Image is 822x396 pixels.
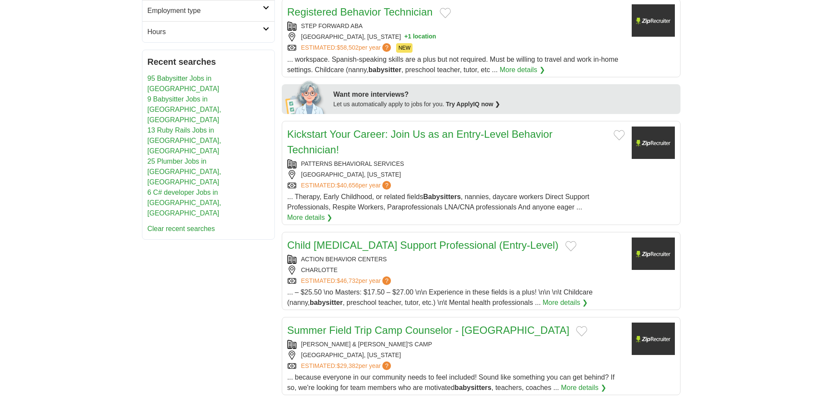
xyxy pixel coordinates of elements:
[301,181,393,190] a: ESTIMATED:$40,656per year?
[287,128,553,155] a: Kickstart Your Career: Join Us as an Entry-Level Behavior Technician!
[632,4,675,37] img: Company logo
[382,181,391,190] span: ?
[632,238,675,270] img: Action Behavior Centers logo
[148,189,221,217] a: 6 C# developer Jobs in [GEOGRAPHIC_DATA], [GEOGRAPHIC_DATA]
[148,6,263,16] h2: Employment type
[337,44,359,51] span: $58,502
[334,100,675,109] div: Let us automatically apply to jobs for you.
[148,55,269,68] h2: Recent searches
[287,239,559,251] a: Child [MEDICAL_DATA] Support Professional (Entry-Level)
[301,276,393,285] a: ESTIMATED:$46,732per year?
[287,266,625,275] div: CHARLOTTE
[148,225,215,232] a: Clear recent searches
[561,383,606,393] a: More details ❯
[382,361,391,370] span: ?
[287,193,589,211] span: ... Therapy, Early Childhood, or related fields , nannies, daycare workers Direct Support Profess...
[310,299,343,306] strong: babysitter
[576,326,587,336] button: Add to favorite jobs
[382,43,391,52] span: ?
[148,27,263,37] h2: Hours
[287,288,593,306] span: ... – $25.50 \no Masters: $17.50 – $27.00 \n\n Experience in these fields is a plus! \n\n \n\t Ch...
[565,241,576,251] button: Add to favorite jobs
[148,75,220,92] a: 95 Babysitter Jobs in [GEOGRAPHIC_DATA]
[632,323,675,355] img: Company logo
[404,32,408,41] span: +
[382,276,391,285] span: ?
[287,170,625,179] div: [GEOGRAPHIC_DATA], [US_STATE]
[287,6,433,18] a: Registered Behavior Technician
[148,158,221,186] a: 25 Plumber Jobs in [GEOGRAPHIC_DATA], [GEOGRAPHIC_DATA]
[287,340,625,349] div: [PERSON_NAME] & [PERSON_NAME]'S CAMP
[543,298,588,308] a: More details ❯
[301,256,387,263] a: ACTION BEHAVIOR CENTERS
[287,56,618,73] span: ... workspace. Spanish-speaking skills are a plus but not required. Must be willing to travel and...
[301,361,393,371] a: ESTIMATED:$29,382per year?
[287,22,625,31] div: STEP FORWARD ABA
[455,384,491,391] strong: babysitters
[423,193,461,200] strong: Babysitters
[334,89,675,100] div: Want more interviews?
[301,43,393,53] a: ESTIMATED:$58,502per year?
[287,212,333,223] a: More details ❯
[142,21,274,42] a: Hours
[446,101,500,108] a: Try ApplyIQ now ❯
[337,277,359,284] span: $46,732
[440,8,451,18] button: Add to favorite jobs
[368,66,401,73] strong: babysitter
[632,127,675,159] img: Company logo
[287,374,615,391] span: ... because everyone in our community needs to feel included! Sound like something you can get be...
[148,127,221,155] a: 13 Ruby Rails Jobs in [GEOGRAPHIC_DATA], [GEOGRAPHIC_DATA]
[337,362,359,369] span: $29,382
[614,130,625,140] button: Add to favorite jobs
[148,95,221,124] a: 9 Babysitter Jobs in [GEOGRAPHIC_DATA], [GEOGRAPHIC_DATA]
[500,65,545,75] a: More details ❯
[404,32,436,41] button: +1 location
[287,32,625,41] div: [GEOGRAPHIC_DATA], [US_STATE]
[285,79,327,114] img: apply-iq-scientist.png
[287,351,625,360] div: [GEOGRAPHIC_DATA], [US_STATE]
[287,159,625,168] div: PATTERNS BEHAVIORAL SERVICES
[337,182,359,189] span: $40,656
[396,43,413,53] span: NEW
[287,324,570,336] a: Summer Field Trip Camp Counselor - [GEOGRAPHIC_DATA]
